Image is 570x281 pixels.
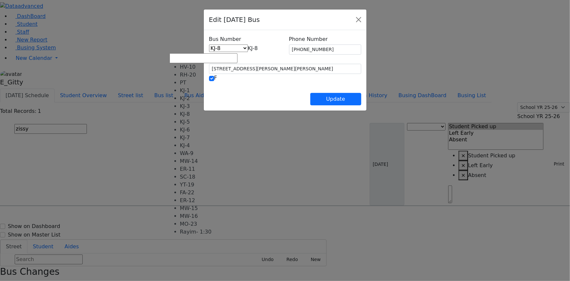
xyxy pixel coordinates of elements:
[180,220,237,228] li: MO-23
[209,35,241,43] label: Bus Number
[180,165,237,173] li: ER-11
[289,44,361,55] input: Phone Number
[180,95,237,102] li: KJ-2
[180,63,237,71] li: HV-10
[180,212,237,220] li: MW-16
[180,142,237,149] li: KJ-4
[180,126,237,134] li: KJ-6
[310,93,361,105] button: Update
[180,102,237,110] li: KJ-3
[170,53,237,63] input: Search
[180,134,237,142] li: KJ-7
[209,15,260,25] h5: Edit [DATE] Bus
[180,204,237,212] li: MW-15
[180,173,237,181] li: SC-18
[180,197,237,204] li: ER-12
[180,110,237,118] li: KJ-8
[180,87,237,95] li: KJ-1
[180,228,237,236] li: Rayim- 1:30
[180,189,237,197] li: FA-22
[209,64,361,74] input: Address
[180,149,237,157] li: WA-9
[289,35,328,43] label: Phone Number
[180,157,237,165] li: MW-14
[180,118,237,126] li: KJ-5
[248,45,258,51] span: KJ-8
[180,71,237,79] li: RH-20
[180,79,237,87] li: PT
[180,181,237,189] li: YT-19
[353,14,364,25] button: Close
